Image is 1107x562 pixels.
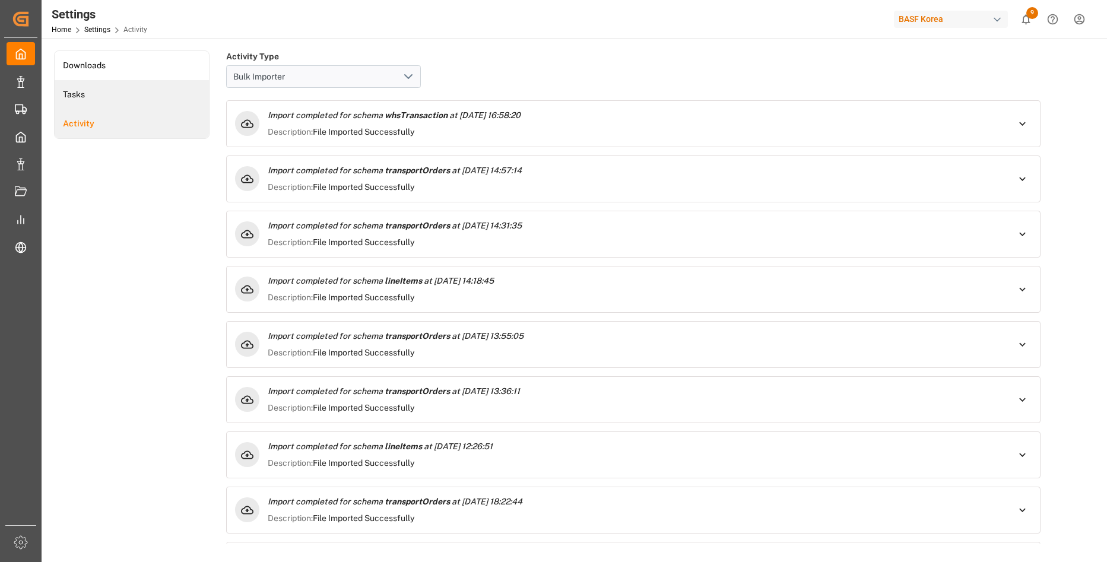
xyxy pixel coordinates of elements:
[399,68,417,86] button: open menu
[268,348,313,357] span: Description:
[385,166,452,175] span: transportOrders
[1013,6,1039,33] button: show 9 new notifications
[313,237,414,247] span: File Imported Successfully
[313,403,414,412] span: File Imported Successfully
[268,109,1004,122] p: Import completed for schema at [DATE] 16:58:20
[268,440,1004,453] p: Import completed for schema at [DATE] 12:26:51
[52,5,147,23] div: Settings
[268,275,1004,287] p: Import completed for schema at [DATE] 14:18:45
[894,11,1008,28] div: BASF Korea
[313,513,414,523] span: File Imported Successfully
[385,497,452,506] span: transportOrders
[268,330,1004,342] p: Import completed for schema at [DATE] 13:55:05
[268,496,1004,508] p: Import completed for schema at [DATE] 18:22:44
[1039,6,1066,33] button: Help Center
[385,442,424,451] span: lineItems
[313,182,414,192] span: File Imported Successfully
[268,127,313,136] span: Description:
[268,164,1004,177] p: Import completed for schema at [DATE] 14:57:14
[226,50,279,63] label: Activity Type
[55,51,209,80] a: Downloads
[268,237,313,247] span: Description:
[313,458,414,468] span: File Imported Successfully
[226,65,421,88] input: Type to search/select
[894,8,1013,30] button: BASF Korea
[313,293,414,302] span: File Imported Successfully
[385,221,452,230] span: transportOrders
[385,276,424,285] span: lineItems
[55,80,209,109] a: Tasks
[385,110,449,120] span: whsTransaction
[268,458,313,468] span: Description:
[1026,7,1038,19] span: 9
[313,127,414,136] span: File Imported Successfully
[84,26,110,34] a: Settings
[55,109,209,138] a: Activity
[268,385,1004,398] p: Import completed for schema at [DATE] 13:36:11
[268,220,1004,232] p: Import completed for schema at [DATE] 14:31:35
[268,513,313,523] span: Description:
[385,386,452,396] span: transportOrders
[268,403,313,412] span: Description:
[385,331,452,341] span: transportOrders
[313,348,414,357] span: File Imported Successfully
[52,26,71,34] a: Home
[268,293,313,302] span: Description:
[268,182,313,192] span: Description:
